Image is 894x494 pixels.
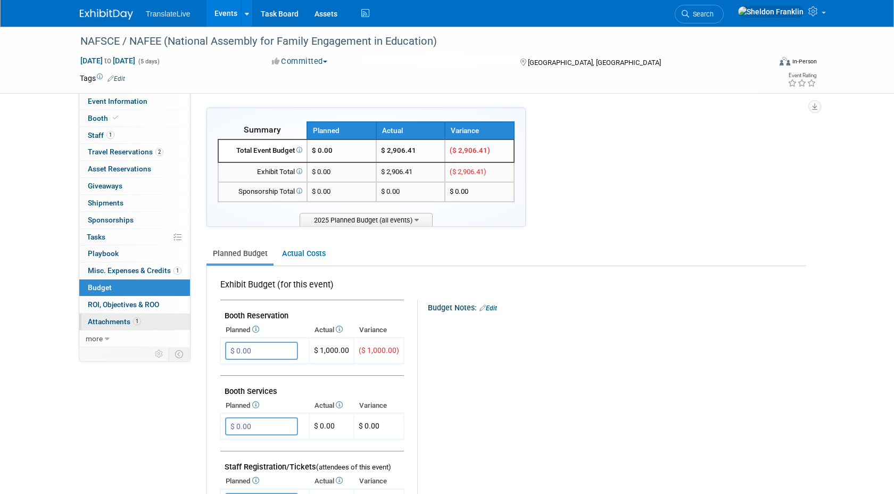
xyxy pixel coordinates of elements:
[276,244,332,264] a: Actual Costs
[79,161,190,177] a: Asset Reservations
[220,451,404,474] td: Staff Registration/Tickets
[79,212,190,228] a: Sponsorships
[792,57,817,65] div: In-Person
[788,73,816,78] div: Event Rating
[80,9,133,20] img: ExhibitDay
[169,347,191,361] td: Toggle Event Tabs
[79,144,190,160] a: Travel Reservations2
[80,73,125,84] td: Tags
[88,114,120,122] span: Booth
[206,244,274,264] a: Planned Budget
[738,6,804,18] img: Sheldon Franklin
[79,195,190,211] a: Shipments
[88,182,122,190] span: Giveaways
[376,182,445,202] td: $ 0.00
[450,146,490,154] span: ($ 2,906.41)
[133,317,141,325] span: 1
[223,146,302,156] div: Total Event Budget
[220,300,404,323] td: Booth Reservation
[103,56,113,65] span: to
[528,59,661,67] span: [GEOGRAPHIC_DATA], [GEOGRAPHIC_DATA]
[79,245,190,262] a: Playbook
[88,317,141,326] span: Attachments
[675,5,724,23] a: Search
[79,314,190,330] a: Attachments1
[79,262,190,279] a: Misc. Expenses & Credits1
[479,304,497,312] a: Edit
[106,131,114,139] span: 1
[79,127,190,144] a: Staff1
[376,122,445,139] th: Actual
[113,115,118,121] i: Booth reservation complete
[307,122,376,139] th: Planned
[150,347,169,361] td: Personalize Event Tab Strip
[87,233,105,241] span: Tasks
[86,334,103,343] span: more
[309,474,354,489] th: Actual
[312,146,333,154] span: $ 0.00
[77,32,754,51] div: NAFSCE / NAFEE (National Assembly for Family Engagement in Education)
[79,178,190,194] a: Giveaways
[354,398,404,413] th: Variance
[376,162,445,182] td: $ 2,906.41
[376,139,445,162] td: $ 2,906.41
[428,300,805,314] div: Budget Notes:
[220,398,309,413] th: Planned
[79,229,190,245] a: Tasks
[155,148,163,156] span: 2
[79,93,190,110] a: Event Information
[220,474,309,489] th: Planned
[146,10,191,18] span: TranslateLive
[780,57,790,65] img: Format-Inperson.png
[88,300,159,309] span: ROI, Objectives & ROO
[79,331,190,347] a: more
[88,131,114,139] span: Staff
[309,398,354,413] th: Actual
[220,323,309,337] th: Planned
[354,323,404,337] th: Variance
[88,97,147,105] span: Event Information
[300,213,433,226] span: 2025 Planned Budget (all events)
[309,323,354,337] th: Actual
[173,267,181,275] span: 1
[79,297,190,313] a: ROI, Objectives & ROO
[220,376,404,399] td: Booth Services
[220,279,400,297] div: Exhibit Budget (for this event)
[80,56,136,65] span: [DATE] [DATE]
[314,346,349,355] span: $ 1,000.00
[316,463,391,471] span: (attendees of this event)
[450,187,468,195] span: $ 0.00
[450,168,486,176] span: ($ 2,906.41)
[268,56,332,67] button: Committed
[88,147,163,156] span: Travel Reservations
[88,164,151,173] span: Asset Reservations
[312,187,330,195] span: $ 0.00
[223,167,302,177] div: Exhibit Total
[88,266,181,275] span: Misc. Expenses & Credits
[79,279,190,296] a: Budget
[244,125,281,135] span: Summary
[689,10,714,18] span: Search
[445,122,514,139] th: Variance
[88,283,112,292] span: Budget
[223,187,302,197] div: Sponsorship Total
[88,199,123,207] span: Shipments
[359,346,399,355] span: ($ 1,000.00)
[88,249,119,258] span: Playbook
[88,216,134,224] span: Sponsorships
[707,55,817,71] div: Event Format
[354,474,404,489] th: Variance
[107,75,125,83] a: Edit
[359,422,379,430] span: $ 0.00
[309,414,354,440] td: $ 0.00
[137,58,160,65] span: (5 days)
[312,168,330,176] span: $ 0.00
[79,110,190,127] a: Booth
